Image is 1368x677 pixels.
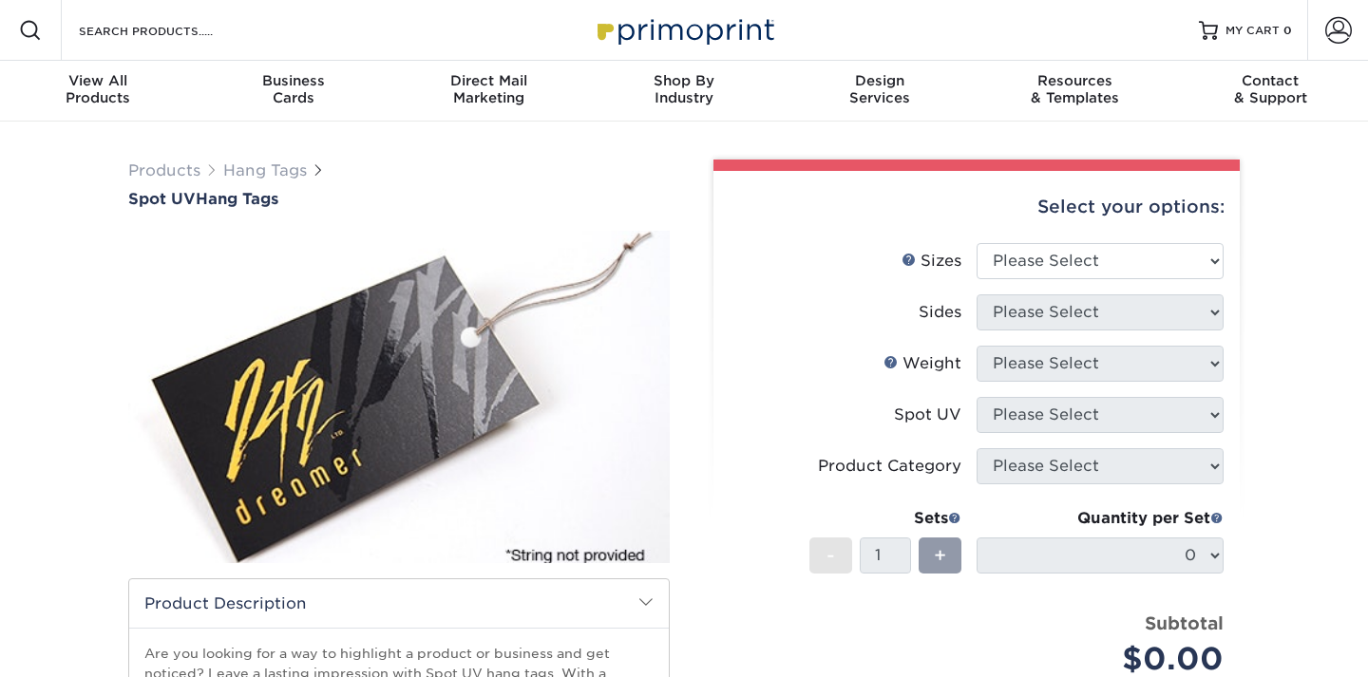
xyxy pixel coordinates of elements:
span: Direct Mail [390,72,586,89]
a: Products [128,161,200,179]
a: Shop ByIndustry [586,61,782,122]
a: DesignServices [782,61,978,122]
a: Resources& Templates [978,61,1173,122]
img: Primoprint [589,9,779,50]
span: Design [782,72,978,89]
a: Spot UVHang Tags [128,190,670,208]
span: - [826,541,835,570]
span: Spot UV [128,190,196,208]
h1: Hang Tags [128,190,670,208]
div: Marketing [390,72,586,106]
img: Spot UV 01 [128,210,670,584]
span: + [934,541,946,570]
div: Services [782,72,978,106]
a: Hang Tags [223,161,307,179]
input: SEARCH PRODUCTS..... [77,19,262,42]
div: Industry [586,72,782,106]
span: MY CART [1225,23,1280,39]
a: BusinessCards [196,61,391,122]
div: Cards [196,72,391,106]
a: Contact& Support [1172,61,1368,122]
span: Shop By [586,72,782,89]
div: Quantity per Set [977,507,1224,530]
div: Spot UV [894,404,961,426]
strong: Subtotal [1145,612,1224,633]
div: & Support [1172,72,1368,106]
span: Resources [978,72,1173,89]
h2: Product Description [129,579,669,628]
div: Sides [919,301,961,324]
span: Business [196,72,391,89]
div: & Templates [978,72,1173,106]
div: Product Category [818,455,961,478]
a: Direct MailMarketing [390,61,586,122]
span: Contact [1172,72,1368,89]
div: Sets [809,507,961,530]
div: Sizes [902,250,961,273]
div: Select your options: [729,171,1225,243]
div: Weight [883,352,961,375]
span: 0 [1283,24,1292,37]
